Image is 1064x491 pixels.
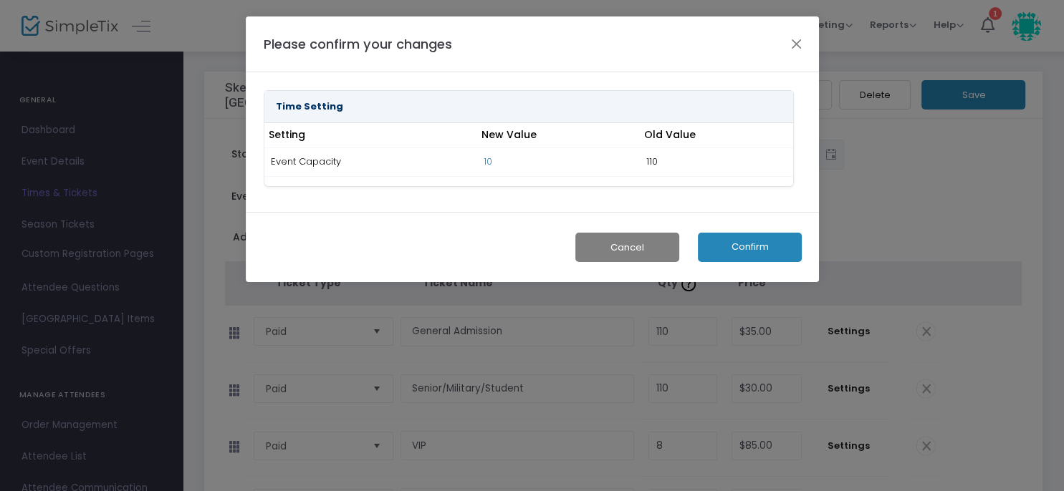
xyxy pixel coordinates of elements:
button: Confirm [698,233,802,262]
td: 10 [476,147,639,176]
th: Old Value [639,123,792,148]
button: Cancel [575,233,679,262]
strong: Time Setting [276,99,343,113]
td: Event Capacity [264,147,476,176]
button: Close [787,34,805,53]
h4: Please confirm your changes [264,34,452,54]
th: New Value [476,123,639,148]
td: 110 [639,147,792,176]
th: Setting [264,123,476,148]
